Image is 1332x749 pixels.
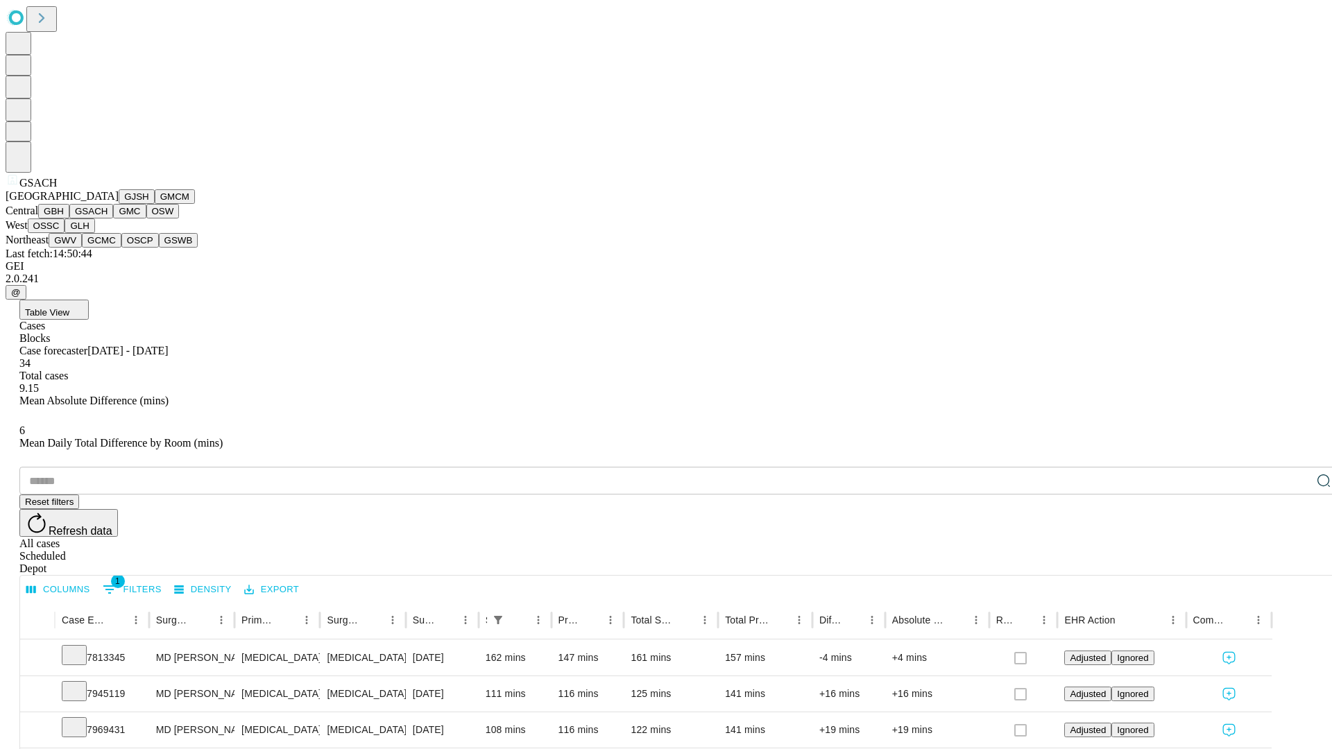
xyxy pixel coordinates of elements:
[509,610,529,630] button: Sort
[413,614,435,626] div: Surgery Date
[6,260,1326,273] div: GEI
[87,345,168,356] span: [DATE] - [DATE]
[1193,614,1228,626] div: Comments
[327,676,398,712] div: [MEDICAL_DATA]
[1070,653,1106,663] span: Adjusted
[843,610,862,630] button: Sort
[19,509,118,537] button: Refresh data
[364,610,383,630] button: Sort
[23,579,94,601] button: Select columns
[19,382,39,394] span: 9.15
[277,610,297,630] button: Sort
[62,712,142,748] div: 7969431
[6,190,119,202] span: [GEOGRAPHIC_DATA]
[770,610,789,630] button: Sort
[241,640,313,675] div: [MEDICAL_DATA]
[19,300,89,320] button: Table View
[558,712,617,748] div: 116 mins
[1229,610,1249,630] button: Sort
[38,204,69,218] button: GBH
[241,614,276,626] div: Primary Service
[19,395,169,406] span: Mean Absolute Difference (mins)
[1015,610,1034,630] button: Sort
[156,614,191,626] div: Surgeon Name
[1111,651,1154,665] button: Ignored
[725,640,805,675] div: 157 mins
[1064,651,1111,665] button: Adjusted
[19,345,87,356] span: Case forecaster
[1064,614,1115,626] div: EHR Action
[529,610,548,630] button: Menu
[488,610,508,630] button: Show filters
[25,497,74,507] span: Reset filters
[99,578,165,601] button: Show filters
[1064,723,1111,737] button: Adjusted
[6,285,26,300] button: @
[486,712,545,748] div: 108 mins
[558,640,617,675] div: 147 mins
[725,676,805,712] div: 141 mins
[1117,725,1148,735] span: Ignored
[6,205,38,216] span: Central
[413,676,472,712] div: [DATE]
[62,614,105,626] div: Case Epic Id
[156,640,228,675] div: MD [PERSON_NAME] [PERSON_NAME]
[126,610,146,630] button: Menu
[159,233,198,248] button: GSWB
[49,233,82,248] button: GWV
[69,204,113,218] button: GSACH
[819,640,878,675] div: -4 mins
[241,676,313,712] div: [MEDICAL_DATA]
[212,610,231,630] button: Menu
[1117,653,1148,663] span: Ignored
[19,370,68,381] span: Total cases
[996,614,1014,626] div: Resolved in EHR
[111,574,125,588] span: 1
[327,614,361,626] div: Surgery Name
[558,614,581,626] div: Predicted In Room Duration
[156,676,228,712] div: MD [PERSON_NAME] [PERSON_NAME]
[171,579,235,601] button: Density
[725,614,769,626] div: Total Predicted Duration
[966,610,986,630] button: Menu
[819,712,878,748] div: +19 mins
[113,204,146,218] button: GMC
[27,646,48,671] button: Expand
[28,218,65,233] button: OSSC
[558,676,617,712] div: 116 mins
[19,437,223,449] span: Mean Daily Total Difference by Room (mins)
[25,307,69,318] span: Table View
[146,204,180,218] button: OSW
[327,712,398,748] div: [MEDICAL_DATA]
[192,610,212,630] button: Sort
[62,640,142,675] div: 7813345
[1070,689,1106,699] span: Adjusted
[6,219,28,231] span: West
[892,712,982,748] div: +19 mins
[1163,610,1183,630] button: Menu
[486,640,545,675] div: 162 mins
[488,610,508,630] div: 1 active filter
[156,712,228,748] div: MD [PERSON_NAME] [PERSON_NAME]
[65,218,94,233] button: GLH
[413,640,472,675] div: [DATE]
[789,610,809,630] button: Menu
[1111,723,1154,737] button: Ignored
[676,610,695,630] button: Sort
[1070,725,1106,735] span: Adjusted
[49,525,112,537] span: Refresh data
[155,189,195,204] button: GMCM
[27,718,48,743] button: Expand
[631,712,711,748] div: 122 mins
[947,610,966,630] button: Sort
[819,676,878,712] div: +16 mins
[892,640,982,675] div: +4 mins
[19,177,57,189] span: GSACH
[1117,689,1148,699] span: Ignored
[436,610,456,630] button: Sort
[413,712,472,748] div: [DATE]
[486,614,487,626] div: Scheduled In Room Duration
[1117,610,1136,630] button: Sort
[1064,687,1111,701] button: Adjusted
[1249,610,1268,630] button: Menu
